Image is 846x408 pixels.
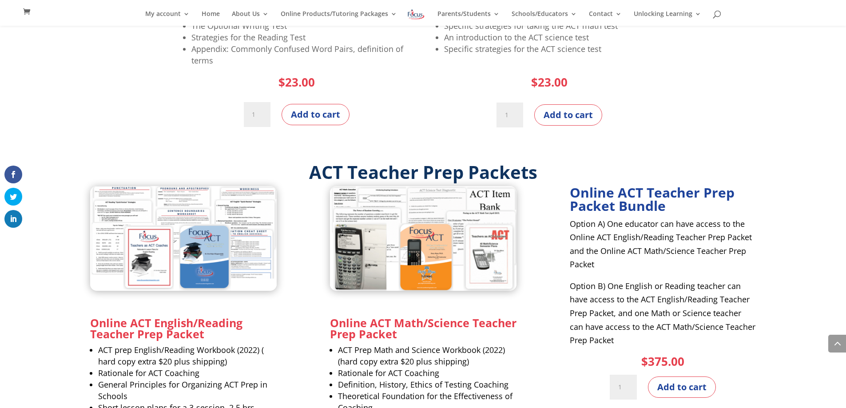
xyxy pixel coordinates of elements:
a: About Us [232,11,269,26]
a: Unlocking Learning [634,11,701,26]
span: $ [531,74,538,90]
bdi: 23.00 [531,74,568,90]
li: Strategies for the Reading Test [191,32,410,43]
span: Rationale for ACT Coaching [98,368,199,378]
input: Product quantity [496,103,523,127]
bdi: 375.00 [641,353,684,369]
li: ACT prep English/Reading Workbook (2022) ( hard copy extra $20 plus shipping) [98,344,277,367]
p: Option A) One educator can have access to the Online ACT English/Reading Teacher Prep Packet and ... [570,217,756,279]
li: Appendix: Commonly Confused Word Pairs, definition of terms [191,43,410,66]
img: Focus on Learning [407,8,425,21]
button: Add to cart [648,376,716,398]
strong: Online ACT Math/Science Teacher Prep Packet [330,315,516,341]
strong: ACT Teacher Prep Packets [309,160,537,184]
strong: Online ACT Teacher Prep Packet Bundle [570,183,735,215]
a: Parents/Students [437,11,500,26]
button: Add to cart [534,104,602,126]
button: Add to cart [282,104,350,125]
input: Product quantity [610,375,636,400]
p: Option B) One English or Reading teacher can have access to the ACT English/Reading Teacher Prep ... [570,279,756,347]
li: Rationale for ACT Coaching [338,367,516,379]
li: An introduction to the ACT science test [444,32,663,43]
a: Schools/Educators [512,11,577,26]
a: My account [145,11,190,26]
a: Contact [589,11,622,26]
span: $ [641,353,648,369]
span: Definition, History, Ethics of Testing Coaching [338,379,508,390]
a: Online Products/Tutoring Packages [281,11,397,26]
bdi: 23.00 [278,74,315,90]
li: Specific strategies for the ACT science test [444,43,663,55]
span: General Principles for Organizing ACT Prep in Schools [98,379,267,401]
li: ACT Prep Math and Science Workbook (2022) (hard copy extra $20 plus shipping) [338,344,516,367]
input: Product quantity [244,102,270,127]
strong: Online ACT English/Reading Teacher Prep Packet [90,315,242,341]
img: Online ACT English/Reading Teacher Prep Packet [90,186,277,291]
span: $ [278,74,285,90]
img: Online ACT Math_Science Teacher Prep Packet [330,186,516,291]
a: Home [202,11,220,26]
